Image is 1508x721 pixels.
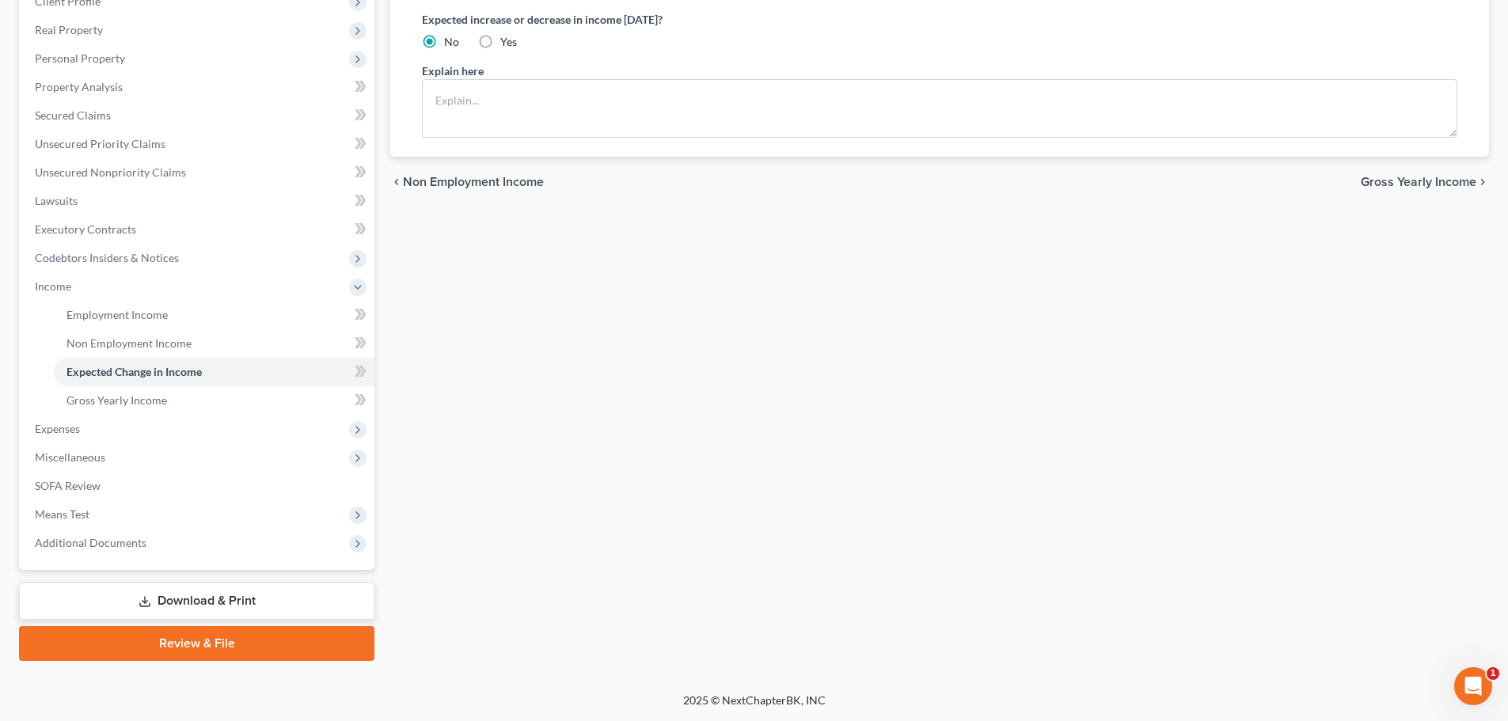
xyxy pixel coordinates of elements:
[22,472,374,500] a: SOFA Review
[35,23,103,36] span: Real Property
[422,11,1457,28] label: Expected increase or decrease in income [DATE]?
[1487,667,1499,680] span: 1
[35,194,78,207] span: Lawsuits
[500,35,517,48] span: Yes
[422,63,484,79] label: Explain here
[35,479,101,492] span: SOFA Review
[54,358,374,386] a: Expected Change in Income
[35,536,146,549] span: Additional Documents
[35,108,111,122] span: Secured Claims
[1476,176,1489,188] i: chevron_right
[54,386,374,415] a: Gross Yearly Income
[22,130,374,158] a: Unsecured Priority Claims
[1361,176,1476,188] span: Gross Yearly Income
[66,393,167,407] span: Gross Yearly Income
[22,101,374,130] a: Secured Claims
[444,35,459,48] span: No
[390,176,544,188] button: chevron_left Non Employment Income
[1454,667,1492,705] iframe: Intercom live chat
[390,176,403,188] i: chevron_left
[403,176,544,188] span: Non Employment Income
[22,73,374,101] a: Property Analysis
[35,222,136,236] span: Executory Contracts
[22,215,374,244] a: Executory Contracts
[35,507,89,521] span: Means Test
[66,336,192,350] span: Non Employment Income
[19,582,374,620] a: Download & Print
[1361,176,1489,188] button: Gross Yearly Income chevron_right
[35,279,71,293] span: Income
[35,51,125,65] span: Personal Property
[22,158,374,187] a: Unsecured Nonpriority Claims
[66,365,202,378] span: Expected Change in Income
[35,165,186,179] span: Unsecured Nonpriority Claims
[35,450,105,464] span: Miscellaneous
[35,80,123,93] span: Property Analysis
[35,422,80,435] span: Expenses
[54,329,374,358] a: Non Employment Income
[303,693,1206,721] div: 2025 © NextChapterBK, INC
[19,626,374,661] a: Review & File
[35,251,179,264] span: Codebtors Insiders & Notices
[35,137,165,150] span: Unsecured Priority Claims
[54,301,374,329] a: Employment Income
[22,187,374,215] a: Lawsuits
[66,308,168,321] span: Employment Income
